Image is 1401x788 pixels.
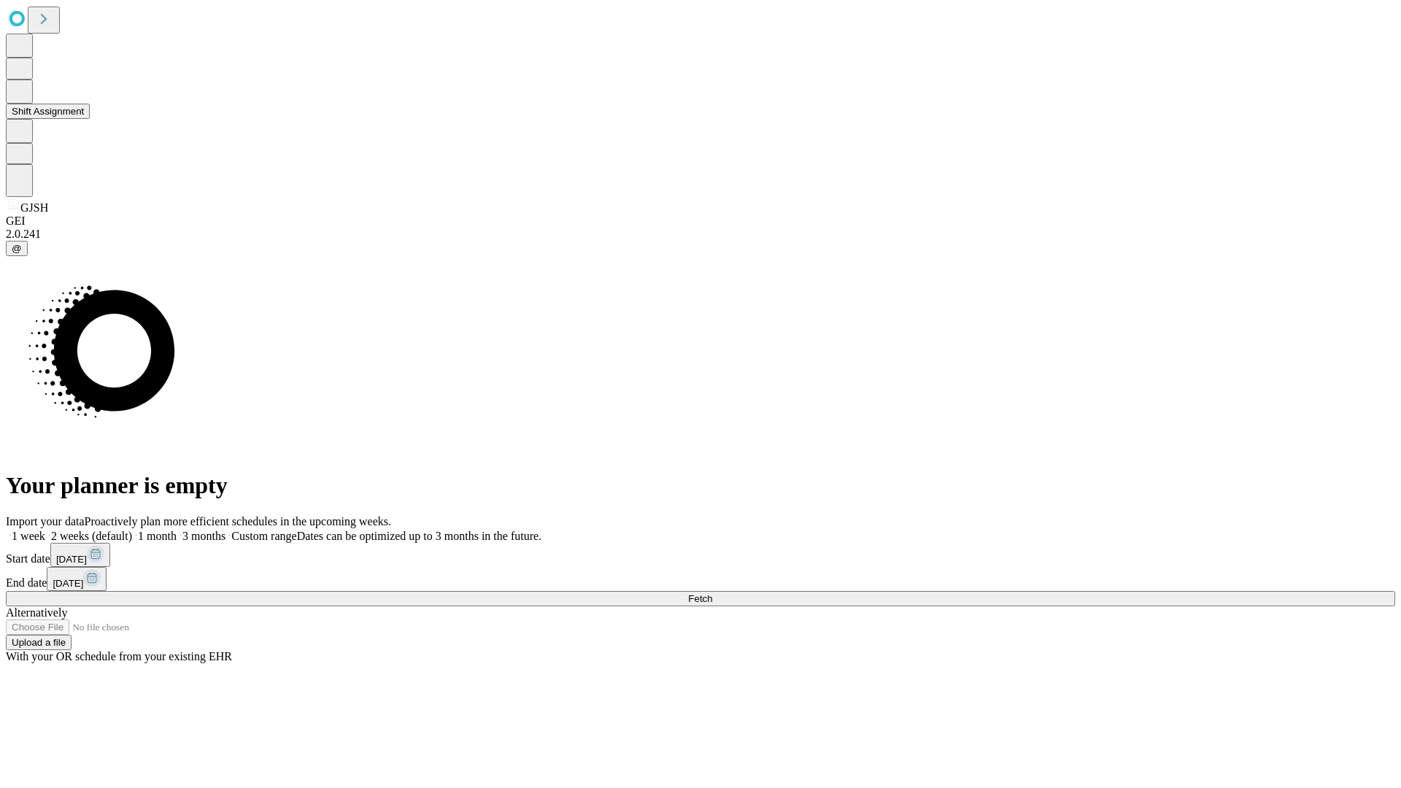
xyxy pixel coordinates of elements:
[12,530,45,542] span: 1 week
[6,104,90,119] button: Shift Assignment
[182,530,225,542] span: 3 months
[6,635,72,650] button: Upload a file
[53,578,83,589] span: [DATE]
[6,472,1395,499] h1: Your planner is empty
[47,567,107,591] button: [DATE]
[6,543,1395,567] div: Start date
[297,530,541,542] span: Dates can be optimized up to 3 months in the future.
[6,650,232,663] span: With your OR schedule from your existing EHR
[688,593,712,604] span: Fetch
[6,567,1395,591] div: End date
[231,530,296,542] span: Custom range
[56,554,87,565] span: [DATE]
[85,515,391,528] span: Proactively plan more efficient schedules in the upcoming weeks.
[6,228,1395,241] div: 2.0.241
[6,606,67,619] span: Alternatively
[6,241,28,256] button: @
[6,515,85,528] span: Import your data
[20,201,48,214] span: GJSH
[6,215,1395,228] div: GEI
[138,530,177,542] span: 1 month
[51,530,132,542] span: 2 weeks (default)
[50,543,110,567] button: [DATE]
[6,591,1395,606] button: Fetch
[12,243,22,254] span: @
